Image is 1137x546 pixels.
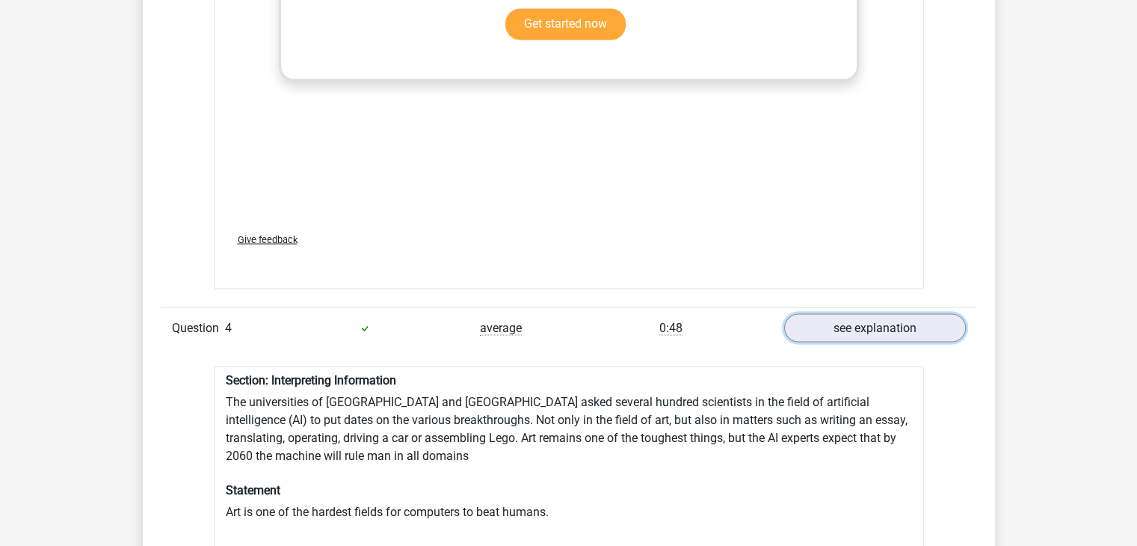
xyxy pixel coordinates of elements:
span: 4 [225,320,232,334]
h6: Section: Interpreting Information [226,372,912,387]
h6: Statement [226,482,912,497]
a: see explanation [784,313,966,342]
a: Get started now [505,8,626,40]
span: Give feedback [238,233,298,245]
span: average [480,320,522,335]
span: 0:48 [659,320,682,335]
span: Question [172,319,225,337]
